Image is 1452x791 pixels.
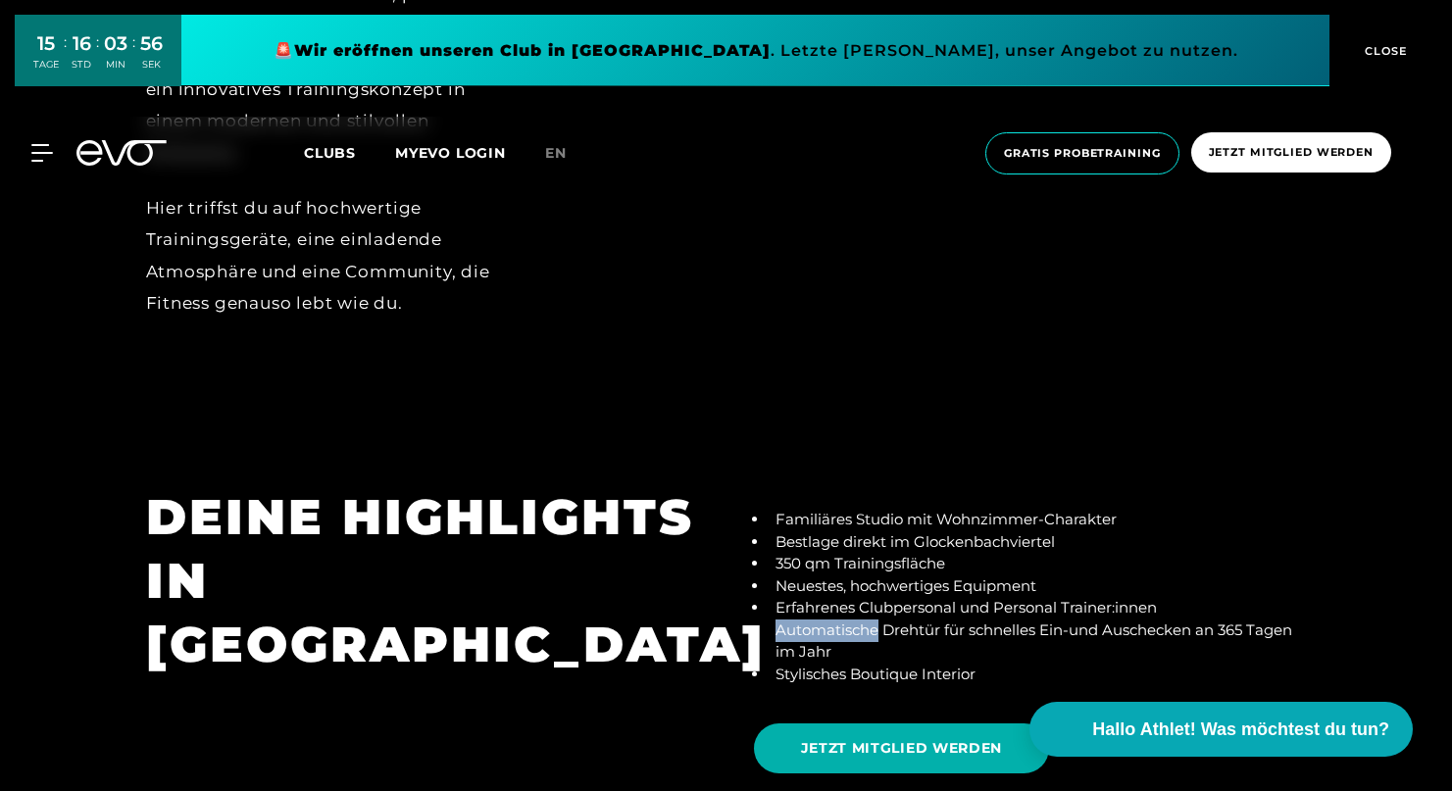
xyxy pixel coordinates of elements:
span: Jetzt Mitglied werden [1209,144,1374,161]
li: Erfahrenes Clubpersonal und Personal Trainer:innen [769,597,1307,619]
span: JETZT MITGLIED WERDEN [801,738,1003,759]
div: : [96,31,99,83]
a: Gratis Probetraining [979,132,1185,174]
div: 16 [72,29,91,58]
span: Clubs [304,144,356,162]
a: Clubs [304,143,395,162]
a: JETZT MITGLIED WERDEN [754,709,1058,788]
li: Automatische Drehtür für schnelles Ein-und Auschecken an 365 Tagen im Jahr [769,619,1307,664]
div: 15 [33,29,59,58]
li: Bestlage direkt im Glockenbachviertel [769,531,1307,554]
div: SEK [140,58,163,72]
div: : [132,31,135,83]
div: Hier triffst du auf hochwertige Trainingsgeräte, eine einladende Atmosphäre und eine Community, d... [146,192,496,319]
button: Hallo Athlet! Was möchtest du tun? [1029,702,1413,757]
div: TAGE [33,58,59,72]
li: 350 qm Trainingsfläche [769,553,1307,575]
button: CLOSE [1329,15,1437,86]
div: STD [72,58,91,72]
li: Familiäres Studio mit Wohnzimmer-Charakter [769,509,1307,531]
span: CLOSE [1360,42,1408,60]
div: 03 [104,29,127,58]
span: Gratis Probetraining [1004,145,1161,162]
span: Hallo Athlet! Was möchtest du tun? [1092,717,1389,743]
li: Stylisches Boutique Interior [769,664,1307,686]
div: : [64,31,67,83]
h1: DEINE HIGHLIGHTS IN [GEOGRAPHIC_DATA] [146,485,699,676]
a: en [545,142,590,165]
a: Jetzt Mitglied werden [1185,132,1397,174]
div: 56 [140,29,163,58]
span: en [545,144,567,162]
li: Neuestes, hochwertiges Equipment [769,575,1307,598]
a: MYEVO LOGIN [395,144,506,162]
div: MIN [104,58,127,72]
